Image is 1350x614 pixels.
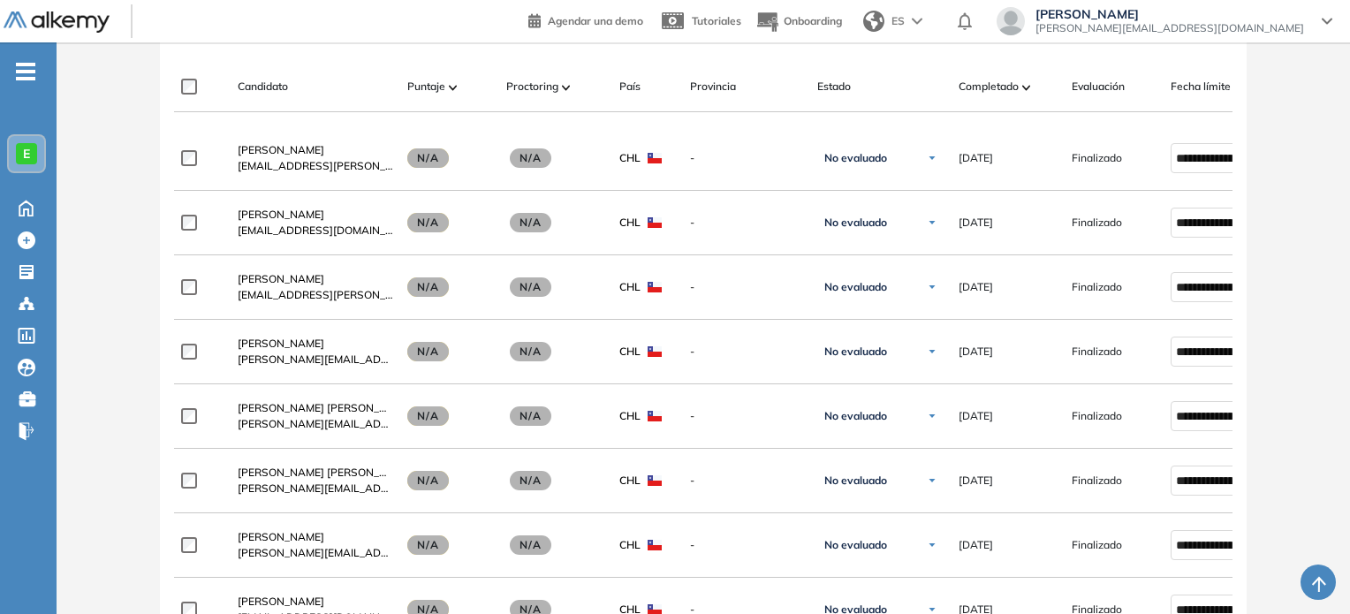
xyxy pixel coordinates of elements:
[784,14,842,27] span: Onboarding
[959,408,993,424] span: [DATE]
[238,158,393,174] span: [EMAIL_ADDRESS][PERSON_NAME][DOMAIN_NAME]
[238,400,393,416] a: [PERSON_NAME] [PERSON_NAME]
[824,280,887,294] span: No evaluado
[238,208,324,221] span: [PERSON_NAME]
[238,337,324,350] span: [PERSON_NAME]
[692,14,741,27] span: Tutoriales
[238,223,393,239] span: [EMAIL_ADDRESS][DOMAIN_NAME]
[238,466,413,479] span: [PERSON_NAME] [PERSON_NAME]
[510,535,552,555] span: N/A
[927,475,937,486] img: Ícono de flecha
[959,79,1019,95] span: Completado
[1072,79,1125,95] span: Evaluación
[16,70,35,73] i: -
[824,216,887,230] span: No evaluado
[1072,215,1122,231] span: Finalizado
[824,538,887,552] span: No evaluado
[238,352,393,368] span: [PERSON_NAME][EMAIL_ADDRESS][PERSON_NAME][DOMAIN_NAME]
[238,79,288,95] span: Candidato
[1072,408,1122,424] span: Finalizado
[238,595,324,608] span: [PERSON_NAME]
[619,537,641,553] span: CHL
[927,346,937,357] img: Ícono de flecha
[959,279,993,295] span: [DATE]
[562,85,571,90] img: [missing "en.ARROW_ALT" translation]
[407,406,450,426] span: N/A
[619,150,641,166] span: CHL
[1072,537,1122,553] span: Finalizado
[1035,21,1304,35] span: [PERSON_NAME][EMAIL_ADDRESS][DOMAIN_NAME]
[959,473,993,489] span: [DATE]
[238,545,393,561] span: [PERSON_NAME][EMAIL_ADDRESS][DOMAIN_NAME]
[238,271,393,287] a: [PERSON_NAME]
[407,471,450,490] span: N/A
[959,537,993,553] span: [DATE]
[927,282,937,292] img: Ícono de flecha
[690,279,803,295] span: -
[824,151,887,165] span: No evaluado
[407,79,445,95] span: Puntaje
[238,336,393,352] a: [PERSON_NAME]
[619,408,641,424] span: CHL
[407,342,450,361] span: N/A
[510,406,552,426] span: N/A
[648,411,662,421] img: CHL
[619,344,641,360] span: CHL
[959,215,993,231] span: [DATE]
[927,217,937,228] img: Ícono de flecha
[23,147,30,161] span: E
[238,416,393,432] span: [PERSON_NAME][EMAIL_ADDRESS][PERSON_NAME][DOMAIN_NAME]
[648,475,662,486] img: CHL
[238,272,324,285] span: [PERSON_NAME]
[238,529,393,545] a: [PERSON_NAME]
[238,465,393,481] a: [PERSON_NAME] [PERSON_NAME]
[1022,85,1031,90] img: [missing "en.ARROW_ALT" translation]
[528,9,643,30] a: Agendar una demo
[407,277,450,297] span: N/A
[817,79,851,95] span: Estado
[449,85,458,90] img: [missing "en.ARROW_ALT" translation]
[510,277,552,297] span: N/A
[510,342,552,361] span: N/A
[238,287,393,303] span: [EMAIL_ADDRESS][PERSON_NAME][DOMAIN_NAME]
[1072,150,1122,166] span: Finalizado
[407,148,450,168] span: N/A
[690,408,803,424] span: -
[619,279,641,295] span: CHL
[912,18,922,25] img: arrow
[690,473,803,489] span: -
[238,481,393,497] span: [PERSON_NAME][EMAIL_ADDRESS][PERSON_NAME][DOMAIN_NAME]
[690,150,803,166] span: -
[648,346,662,357] img: CHL
[619,473,641,489] span: CHL
[1072,473,1122,489] span: Finalizado
[619,215,641,231] span: CHL
[238,594,393,610] a: [PERSON_NAME]
[1072,344,1122,360] span: Finalizado
[690,344,803,360] span: -
[690,537,803,553] span: -
[238,401,413,414] span: [PERSON_NAME] [PERSON_NAME]
[510,148,552,168] span: N/A
[407,213,450,232] span: N/A
[824,409,887,423] span: No evaluado
[407,535,450,555] span: N/A
[1072,279,1122,295] span: Finalizado
[238,207,393,223] a: [PERSON_NAME]
[510,213,552,232] span: N/A
[690,215,803,231] span: -
[959,150,993,166] span: [DATE]
[648,540,662,550] img: CHL
[238,143,324,156] span: [PERSON_NAME]
[648,153,662,163] img: CHL
[891,13,905,29] span: ES
[927,540,937,550] img: Ícono de flecha
[238,142,393,158] a: [PERSON_NAME]
[690,79,736,95] span: Provincia
[755,3,842,41] button: Onboarding
[506,79,558,95] span: Proctoring
[548,14,643,27] span: Agendar una demo
[238,530,324,543] span: [PERSON_NAME]
[824,345,887,359] span: No evaluado
[510,471,552,490] span: N/A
